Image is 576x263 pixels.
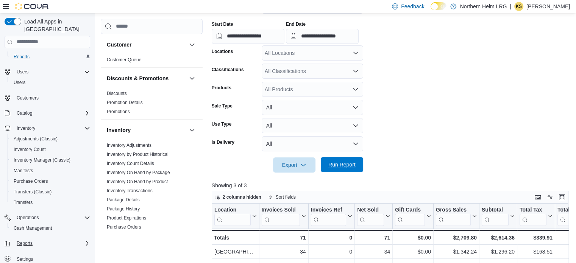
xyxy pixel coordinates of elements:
span: Inventory Adjustments [107,142,151,148]
span: Manifests [11,166,90,175]
a: Package History [107,206,140,212]
span: Operations [14,213,90,222]
button: Customer [187,40,197,49]
div: Net Sold [357,206,384,226]
a: Package Details [107,197,140,202]
button: Gross Sales [436,206,477,226]
a: Reports [11,52,33,61]
a: Inventory Transactions [107,188,153,193]
span: Inventory Manager (Classic) [11,156,90,165]
div: Subtotal [482,206,509,213]
span: Inventory [14,124,90,133]
span: Reports [17,240,33,246]
button: Discounts & Promotions [107,75,186,82]
button: Adjustments (Classic) [8,134,93,144]
span: Customers [14,93,90,103]
button: Purchase Orders [8,176,93,187]
span: Users [17,69,28,75]
button: Reports [8,51,93,62]
span: Users [11,78,90,87]
span: Export [278,157,311,173]
label: Start Date [212,21,233,27]
button: Catalog [2,108,93,118]
button: Transfers [8,197,93,208]
button: Users [14,67,31,76]
span: Purchase Orders [107,224,141,230]
button: Open list of options [353,68,359,74]
div: Gift Card Sales [395,206,425,226]
label: End Date [286,21,306,27]
div: Totals [214,233,257,242]
div: 71 [357,233,390,242]
span: Purchase Orders [11,177,90,186]
span: Reports [14,54,30,60]
span: Cash Management [14,225,52,231]
button: Enter fullscreen [557,193,567,202]
label: Use Type [212,121,231,127]
button: Open list of options [353,86,359,92]
div: Gift Cards [395,206,425,213]
button: Cash Management [8,223,93,233]
button: Net Sold [357,206,390,226]
p: Showing 3 of 3 [212,182,572,189]
span: Adjustments (Classic) [11,134,90,143]
div: $339.91 [520,233,553,242]
a: Inventory On Hand by Product [107,179,168,184]
button: Inventory Count [8,144,93,155]
button: Open list of options [353,50,359,56]
button: Keyboard shortcuts [533,193,542,202]
a: Customer Queue [107,57,141,62]
span: Sort fields [276,194,296,200]
span: Purchase Orders [14,178,48,184]
a: Adjustments (Classic) [11,134,61,143]
a: Promotion Details [107,100,143,105]
span: Inventory [17,125,35,131]
button: Display options [545,193,554,202]
img: Cova [15,3,49,10]
button: Subtotal [482,206,515,226]
button: Total Tax [520,206,553,226]
button: Gift Cards [395,206,431,226]
span: Settings [17,256,33,262]
a: Inventory Count Details [107,161,154,166]
button: Inventory Manager (Classic) [8,155,93,165]
input: Press the down key to open a popover containing a calendar. [286,29,359,44]
span: Promotions [107,109,130,115]
input: Press the down key to open a popover containing a calendar. [212,29,284,44]
label: Sale Type [212,103,233,109]
span: Manifests [14,168,33,174]
button: Run Report [321,157,363,172]
div: Inventory [101,141,203,253]
button: Transfers (Classic) [8,187,93,197]
button: All [262,118,363,133]
div: $0.00 [395,247,431,256]
span: Inventory Count Details [107,160,154,167]
span: Cash Management [11,224,90,233]
div: Location [214,206,251,213]
div: Gross Sales [436,206,471,213]
button: Manifests [8,165,93,176]
p: [PERSON_NAME] [526,2,570,11]
span: Run Report [328,161,356,168]
a: Inventory by Product Historical [107,152,169,157]
a: Manifests [11,166,36,175]
span: Load All Apps in [GEOGRAPHIC_DATA] [21,18,90,33]
div: $0.00 [395,233,431,242]
span: Adjustments (Classic) [14,136,58,142]
div: Location [214,206,251,226]
a: Discounts [107,91,127,96]
span: Customers [17,95,39,101]
div: [GEOGRAPHIC_DATA] [214,247,257,256]
div: Discounts & Promotions [101,89,203,119]
span: Users [14,79,25,86]
button: Inventory [187,126,197,135]
a: Purchase Orders [11,177,51,186]
span: Reports [11,52,90,61]
a: Inventory Manager (Classic) [11,156,73,165]
div: $2,614.36 [482,233,515,242]
span: Feedback [401,3,424,10]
